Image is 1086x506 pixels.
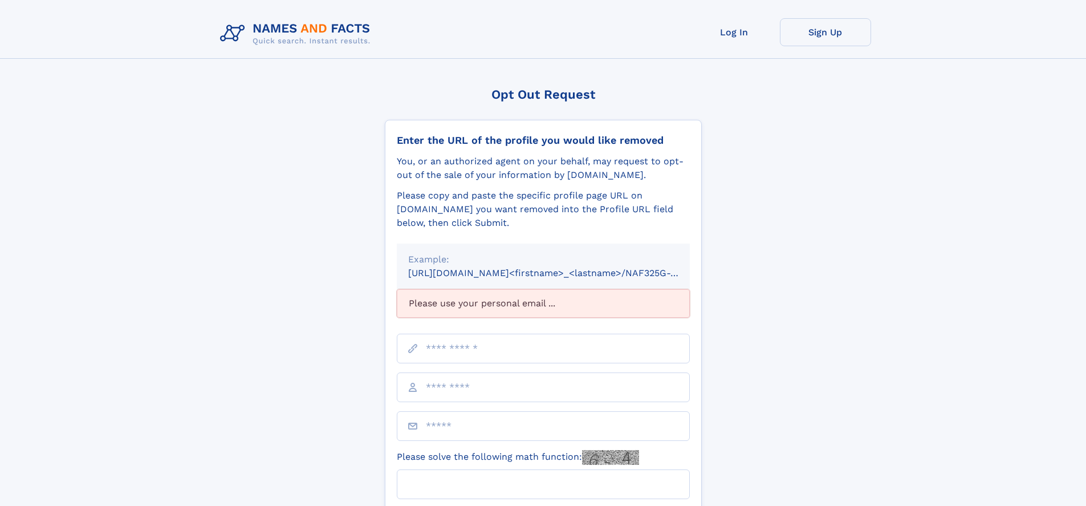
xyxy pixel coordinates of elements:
a: Log In [689,18,780,46]
div: Please copy and paste the specific profile page URL on [DOMAIN_NAME] you want removed into the Pr... [397,189,690,230]
div: Please use your personal email ... [397,289,690,318]
small: [URL][DOMAIN_NAME]<firstname>_<lastname>/NAF325G-xxxxxxxx [408,268,711,278]
img: Logo Names and Facts [215,18,380,49]
label: Please solve the following math function: [397,450,639,465]
div: Enter the URL of the profile you would like removed [397,134,690,147]
div: You, or an authorized agent on your behalf, may request to opt-out of the sale of your informatio... [397,155,690,182]
div: Example: [408,253,678,266]
a: Sign Up [780,18,871,46]
div: Opt Out Request [385,87,702,102]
